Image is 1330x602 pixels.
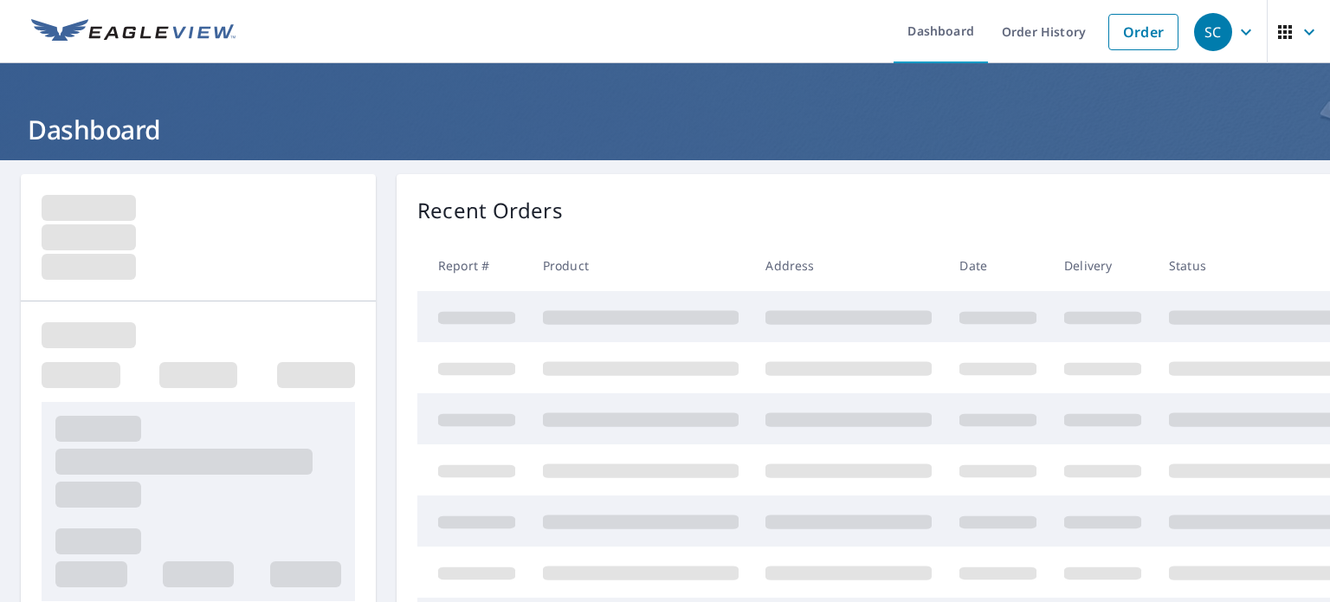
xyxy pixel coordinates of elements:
[21,112,1309,147] h1: Dashboard
[31,19,236,45] img: EV Logo
[1050,240,1155,291] th: Delivery
[417,240,529,291] th: Report #
[417,195,563,226] p: Recent Orders
[1108,14,1178,50] a: Order
[1194,13,1232,51] div: SC
[946,240,1050,291] th: Date
[752,240,946,291] th: Address
[529,240,752,291] th: Product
